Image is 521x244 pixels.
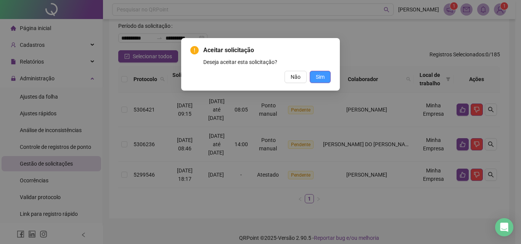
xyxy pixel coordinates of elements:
button: Não [285,71,307,83]
span: Sim [316,73,325,81]
span: Não [291,73,301,81]
span: exclamation-circle [190,46,199,54]
button: Sim [310,71,331,83]
span: Aceitar solicitação [203,46,331,55]
div: Deseja aceitar esta solicitação? [203,58,331,66]
div: Open Intercom Messenger [495,218,513,236]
